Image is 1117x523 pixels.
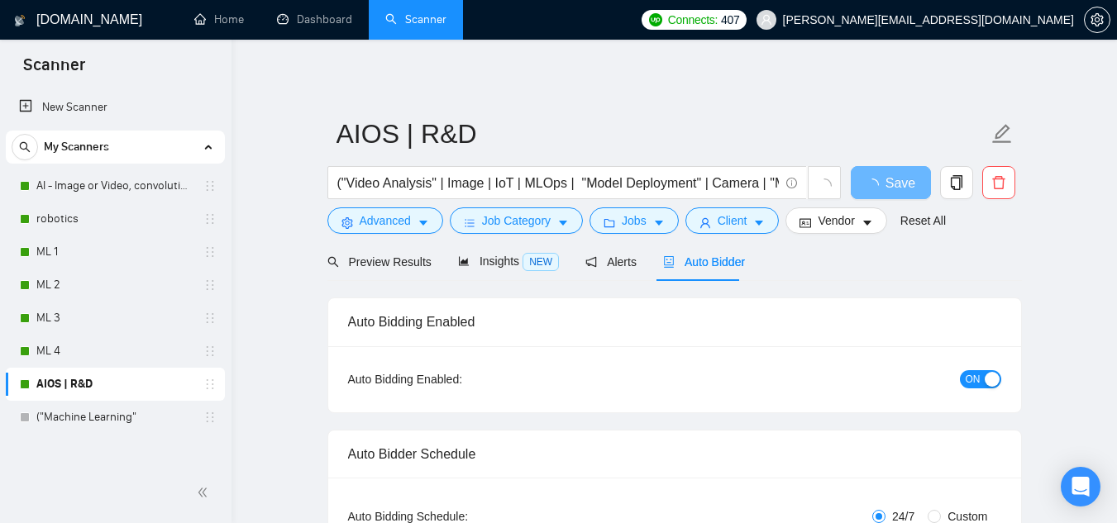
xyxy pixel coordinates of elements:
[385,12,446,26] a: searchScanner
[19,91,212,124] a: New Scanner
[851,166,931,199] button: Save
[585,256,597,268] span: notification
[941,175,972,190] span: copy
[585,255,637,269] span: Alerts
[418,216,429,229] span: caret-down
[482,212,551,230] span: Job Category
[327,255,432,269] span: Preview Results
[604,216,615,229] span: folder
[458,255,470,267] span: area-chart
[194,12,244,26] a: homeHome
[10,53,98,88] span: Scanner
[818,212,854,230] span: Vendor
[36,269,193,302] a: ML 2
[464,216,475,229] span: bars
[203,378,217,391] span: holder
[817,178,832,193] span: loading
[785,207,886,234] button: idcardVendorcaret-down
[590,207,679,234] button: folderJobscaret-down
[685,207,780,234] button: userClientcaret-down
[203,245,217,259] span: holder
[203,345,217,358] span: holder
[982,166,1015,199] button: delete
[991,123,1013,145] span: edit
[12,141,37,153] span: search
[523,253,559,271] span: NEW
[203,212,217,226] span: holder
[203,179,217,193] span: holder
[197,484,213,501] span: double-left
[786,178,797,188] span: info-circle
[663,256,675,268] span: robot
[36,169,193,202] a: AI - Image or Video, convolutional
[800,216,811,229] span: idcard
[862,216,873,229] span: caret-down
[557,216,569,229] span: caret-down
[277,12,352,26] a: dashboardDashboard
[649,13,662,26] img: upwork-logo.png
[900,212,946,230] a: Reset All
[6,91,225,124] li: New Scanner
[885,173,915,193] span: Save
[1085,13,1110,26] span: setting
[940,166,973,199] button: copy
[36,401,193,434] a: ("Machine Learning"
[866,178,885,192] span: loading
[1061,467,1100,506] div: Open Intercom Messenger
[458,254,559,268] span: Insights
[14,7,26,34] img: logo
[203,311,217,325] span: holder
[12,134,38,160] button: search
[36,235,193,269] a: ML 1
[718,212,747,230] span: Client
[622,212,647,230] span: Jobs
[36,335,193,368] a: ML 4
[36,302,193,335] a: ML 3
[6,131,225,434] li: My Scanners
[966,370,981,388] span: ON
[360,212,411,230] span: Advanced
[1084,7,1110,33] button: setting
[337,173,779,193] input: Search Freelance Jobs...
[663,255,745,269] span: Auto Bidder
[653,216,665,229] span: caret-down
[36,368,193,401] a: AIOS | R&D
[450,207,583,234] button: barsJob Categorycaret-down
[327,256,339,268] span: search
[348,430,1001,478] div: Auto Bidder Schedule
[203,278,217,292] span: holder
[761,14,772,26] span: user
[983,175,1014,190] span: delete
[36,202,193,235] a: robotics
[721,11,739,29] span: 407
[753,216,765,229] span: caret-down
[341,216,353,229] span: setting
[668,11,718,29] span: Connects:
[203,411,217,424] span: holder
[337,113,988,155] input: Scanner name...
[348,370,566,388] div: Auto Bidding Enabled:
[699,216,711,229] span: user
[348,298,1001,345] div: Auto Bidding Enabled
[327,207,443,234] button: settingAdvancedcaret-down
[44,131,109,164] span: My Scanners
[1084,13,1110,26] a: setting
